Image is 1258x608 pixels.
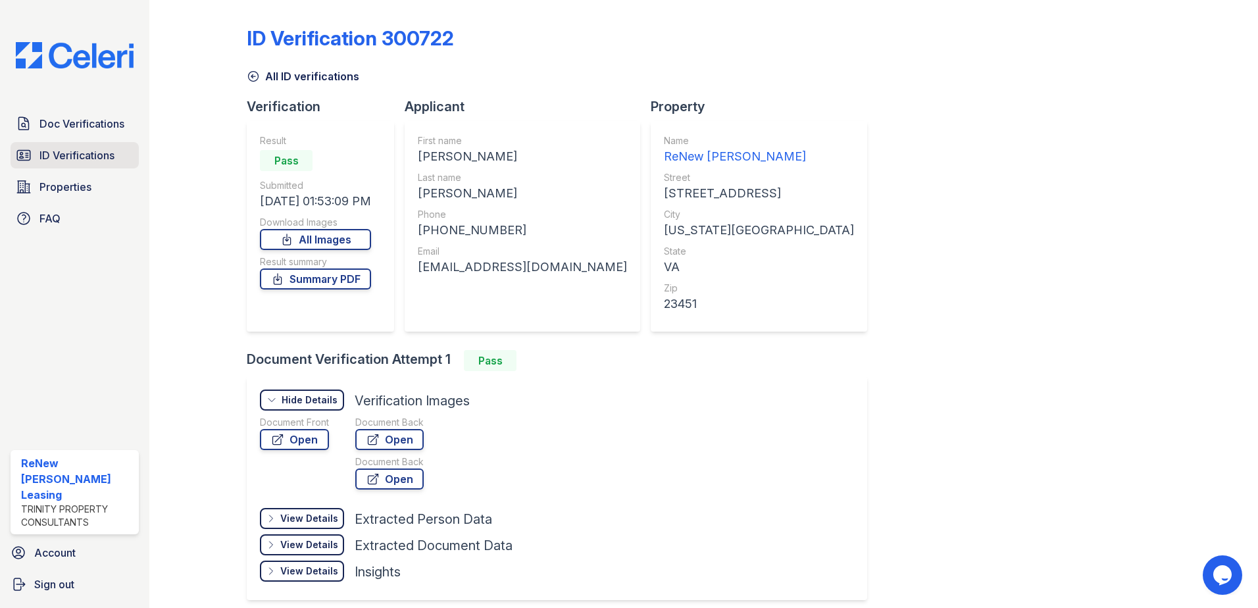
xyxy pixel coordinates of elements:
[260,134,371,147] div: Result
[664,184,854,203] div: [STREET_ADDRESS]
[664,134,854,166] a: Name ReNew [PERSON_NAME]
[405,97,651,116] div: Applicant
[5,540,144,566] a: Account
[5,42,144,68] img: CE_Logo_Blue-a8612792a0a2168367f1c8372b55b34899dd931a85d93a1a3d3e32e68fde9ad4.png
[11,142,139,168] a: ID Verifications
[5,571,144,597] a: Sign out
[355,455,424,469] div: Document Back
[1203,555,1245,595] iframe: chat widget
[664,147,854,166] div: ReNew [PERSON_NAME]
[355,563,401,581] div: Insights
[355,469,424,490] a: Open
[34,545,76,561] span: Account
[260,179,371,192] div: Submitted
[280,512,338,525] div: View Details
[664,282,854,295] div: Zip
[418,221,627,240] div: [PHONE_NUMBER]
[355,510,492,528] div: Extracted Person Data
[418,147,627,166] div: [PERSON_NAME]
[260,416,329,429] div: Document Front
[280,565,338,578] div: View Details
[247,97,405,116] div: Verification
[260,150,313,171] div: Pass
[418,245,627,258] div: Email
[39,116,124,132] span: Doc Verifications
[664,208,854,221] div: City
[260,429,329,450] a: Open
[21,455,134,503] div: ReNew [PERSON_NAME] Leasing
[34,576,74,592] span: Sign out
[11,174,139,200] a: Properties
[260,216,371,229] div: Download Images
[664,245,854,258] div: State
[260,255,371,268] div: Result summary
[21,503,134,529] div: Trinity Property Consultants
[355,536,513,555] div: Extracted Document Data
[39,179,91,195] span: Properties
[418,208,627,221] div: Phone
[39,211,61,226] span: FAQ
[418,134,627,147] div: First name
[260,229,371,250] a: All Images
[11,205,139,232] a: FAQ
[355,429,424,450] a: Open
[247,26,454,50] div: ID Verification 300722
[282,393,338,407] div: Hide Details
[418,258,627,276] div: [EMAIL_ADDRESS][DOMAIN_NAME]
[418,184,627,203] div: [PERSON_NAME]
[664,295,854,313] div: 23451
[355,416,424,429] div: Document Back
[651,97,878,116] div: Property
[280,538,338,551] div: View Details
[664,134,854,147] div: Name
[355,392,470,410] div: Verification Images
[247,350,878,371] div: Document Verification Attempt 1
[247,68,359,84] a: All ID verifications
[260,192,371,211] div: [DATE] 01:53:09 PM
[664,221,854,240] div: [US_STATE][GEOGRAPHIC_DATA]
[664,258,854,276] div: VA
[39,147,114,163] span: ID Verifications
[11,111,139,137] a: Doc Verifications
[418,171,627,184] div: Last name
[664,171,854,184] div: Street
[260,268,371,290] a: Summary PDF
[464,350,516,371] div: Pass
